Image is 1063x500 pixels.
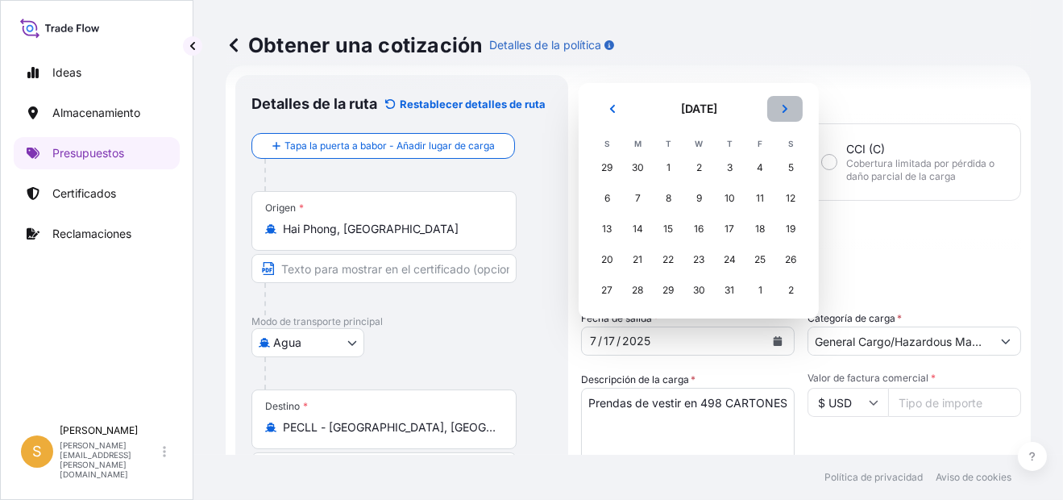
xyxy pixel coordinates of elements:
div: Domingo, 20 de julio de 2025 [592,245,621,274]
div: Sábado, 2 de agosto de 2025 [776,276,805,305]
div: Sábado, 19 de julio de 2025 [776,215,805,244]
div: Lunes, 21 de julio de 2025 [623,245,652,274]
div: Viernes, 11 de julio de 2025 [745,184,774,213]
div: Lunes, 30 de junio de 2025 [623,153,652,182]
th: F [745,135,775,152]
div: Viernes, 1 de agosto de 2025 [745,276,774,305]
div: Martes, 29 de julio de 2025 [654,276,683,305]
th: S [775,135,806,152]
div: Miércoles, 30 de julio de 2025 [684,276,713,305]
th: S [592,135,622,152]
div: Miércoles, 16 de julio de 2025 [684,215,713,244]
th: T [653,135,683,152]
div: Jueves, 24 de julio de 2025 [715,245,744,274]
p: Detalles de la política [489,37,601,53]
div: Martes, 1 de julio de 2025 [654,153,683,182]
div: Martes, 22 de julio de 2025 [654,245,683,274]
div: Martes, 8 de julio de 2025 [654,184,683,213]
div: Lunes, 7 de julio de 2025 [623,184,652,213]
button: Anterior [595,96,630,122]
div: Julio 2025 [592,96,806,306]
div: Sábado, 12 de julio de 2025 [776,184,805,213]
section: Calendario [579,83,819,319]
div: Viernes, 18 de julio de 2025 [745,215,774,244]
div: Domingo, 6 de julio de 2025 [592,184,621,213]
button: Próximo [767,96,803,122]
div: Lunes, 14 de julio de 2025 [623,215,652,244]
div: Miércoles, 23 de julio de 2025 [684,245,713,274]
div: Sábado, 26 de julio de 2025 [776,245,805,274]
div: Domingo, 27 de julio de 2025 [592,276,621,305]
table: Julio 2025 [592,135,806,306]
th: W [683,135,714,152]
div: Lunes, 28 de julio de 2025 [623,276,652,305]
font: Obtener una cotización [248,32,483,58]
div: Viernes, 4 de julio de 2025 [745,153,774,182]
div: Martes, 15 de julio de 2025 [654,215,683,244]
div: Domingo, 29 de junio de 2025 [592,153,621,182]
div: Viernes, 25 de julio de 2025 [745,245,774,274]
h2: [DATE] [640,101,758,117]
div: Jueves, 10 de julio de 2025 [715,184,744,213]
th: T [714,135,745,152]
div: Miércoles, 9 de julio de 2025 [684,184,713,213]
div: Jueves, 3 de julio de 2025 [715,153,744,182]
th: M [622,135,653,152]
div: Jueves, 31 de julio de 2025 [715,276,744,305]
div: Jueves, 17 de julio de 2025 seleccionado [715,215,744,244]
div: Sábado, 5 de julio de 2025 [776,153,805,182]
div: Miércoles, 2 de julio de 2025 [684,153,713,182]
div: Domingo, 13 de julio de 2025 [592,215,621,244]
